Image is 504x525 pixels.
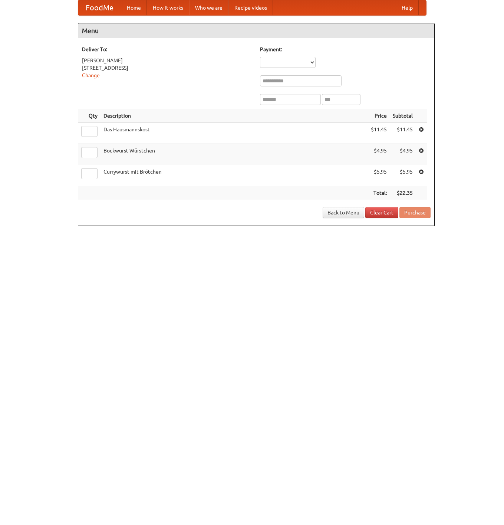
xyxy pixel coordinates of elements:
[390,109,416,123] th: Subtotal
[228,0,273,15] a: Recipe videos
[368,109,390,123] th: Price
[368,144,390,165] td: $4.95
[101,123,368,144] td: Das Hausmannskost
[101,144,368,165] td: Bockwurst Würstchen
[82,46,253,53] h5: Deliver To:
[390,123,416,144] td: $11.45
[399,207,431,218] button: Purchase
[78,0,121,15] a: FoodMe
[78,23,434,38] h4: Menu
[396,0,419,15] a: Help
[101,109,368,123] th: Description
[368,165,390,186] td: $5.95
[78,109,101,123] th: Qty
[82,64,253,72] div: [STREET_ADDRESS]
[390,186,416,200] th: $22.35
[323,207,364,218] a: Back to Menu
[368,186,390,200] th: Total:
[390,165,416,186] td: $5.95
[101,165,368,186] td: Currywurst mit Brötchen
[82,72,100,78] a: Change
[147,0,189,15] a: How it works
[82,57,253,64] div: [PERSON_NAME]
[368,123,390,144] td: $11.45
[121,0,147,15] a: Home
[365,207,398,218] a: Clear Cart
[260,46,431,53] h5: Payment:
[390,144,416,165] td: $4.95
[189,0,228,15] a: Who we are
